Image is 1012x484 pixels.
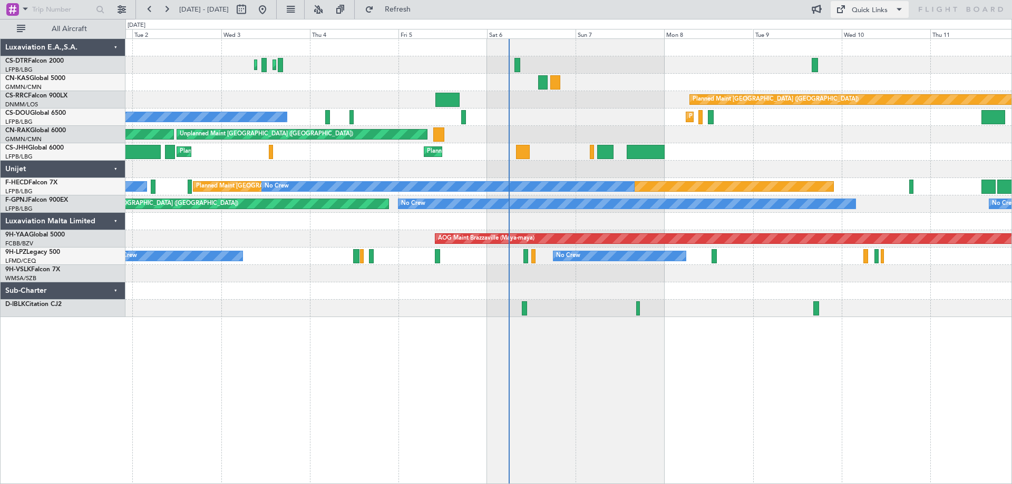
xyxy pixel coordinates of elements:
[360,1,423,18] button: Refresh
[5,145,28,151] span: CS-JHH
[693,92,859,107] div: Planned Maint [GEOGRAPHIC_DATA] ([GEOGRAPHIC_DATA])
[310,29,398,38] div: Thu 4
[32,2,93,17] input: Trip Number
[5,75,65,82] a: CN-KASGlobal 5000
[689,109,855,125] div: Planned Maint [GEOGRAPHIC_DATA] ([GEOGRAPHIC_DATA])
[5,180,57,186] a: F-HECDFalcon 7X
[5,274,36,282] a: WMSA/SZB
[753,29,842,38] div: Tue 9
[5,145,64,151] a: CS-JHHGlobal 6000
[5,180,28,186] span: F-HECD
[576,29,664,38] div: Sun 7
[5,266,31,273] span: 9H-VSLK
[196,179,362,194] div: Planned Maint [GEOGRAPHIC_DATA] ([GEOGRAPHIC_DATA])
[5,249,26,255] span: 9H-LPZ
[427,144,593,160] div: Planned Maint [GEOGRAPHIC_DATA] ([GEOGRAPHIC_DATA])
[5,197,68,203] a: F-GPNJFalcon 900EX
[12,21,114,37] button: All Aircraft
[5,83,42,91] a: GMMN/CMN
[132,29,221,38] div: Tue 2
[5,110,30,116] span: CS-DOU
[5,118,33,126] a: LFPB/LBG
[5,301,25,308] span: D-IBLK
[180,126,353,142] div: Unplanned Maint [GEOGRAPHIC_DATA] ([GEOGRAPHIC_DATA])
[556,248,580,264] div: No Crew
[27,25,111,33] span: All Aircraft
[128,21,145,30] div: [DATE]
[5,232,29,238] span: 9H-YAA
[5,127,66,134] a: CN-RAKGlobal 6000
[5,101,38,108] a: DNMM/LOS
[5,75,30,82] span: CN-KAS
[5,301,62,308] a: D-IBLKCitation CJ2
[5,58,64,64] a: CS-DTRFalcon 2000
[5,266,60,273] a: 9H-VSLKFalcon 7X
[180,144,346,160] div: Planned Maint [GEOGRAPHIC_DATA] ([GEOGRAPHIC_DATA])
[5,58,28,64] span: CS-DTR
[5,66,33,74] a: LFPB/LBG
[5,93,67,99] a: CS-RRCFalcon 900LX
[5,197,28,203] span: F-GPNJ
[5,135,42,143] a: GMMN/CMN
[5,205,33,213] a: LFPB/LBG
[221,29,310,38] div: Wed 3
[5,249,60,255] a: 9H-LPZLegacy 500
[398,29,487,38] div: Fri 5
[438,231,534,246] div: AOG Maint Brazzaville (Maya-maya)
[5,93,28,99] span: CS-RRC
[831,1,909,18] button: Quick Links
[5,240,33,248] a: FCBB/BZV
[5,127,30,134] span: CN-RAK
[265,179,289,194] div: No Crew
[376,6,420,13] span: Refresh
[401,196,425,212] div: No Crew
[5,187,33,195] a: LFPB/LBG
[5,110,66,116] a: CS-DOUGlobal 6500
[179,5,229,14] span: [DATE] - [DATE]
[5,257,36,265] a: LFMD/CEQ
[487,29,576,38] div: Sat 6
[5,232,65,238] a: 9H-YAAGlobal 5000
[276,57,401,73] div: Planned Maint [GEOGRAPHIC_DATA] (Ataturk)
[664,29,753,38] div: Mon 8
[852,5,888,16] div: Quick Links
[72,196,238,212] div: Planned Maint [GEOGRAPHIC_DATA] ([GEOGRAPHIC_DATA])
[842,29,930,38] div: Wed 10
[5,153,33,161] a: LFPB/LBG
